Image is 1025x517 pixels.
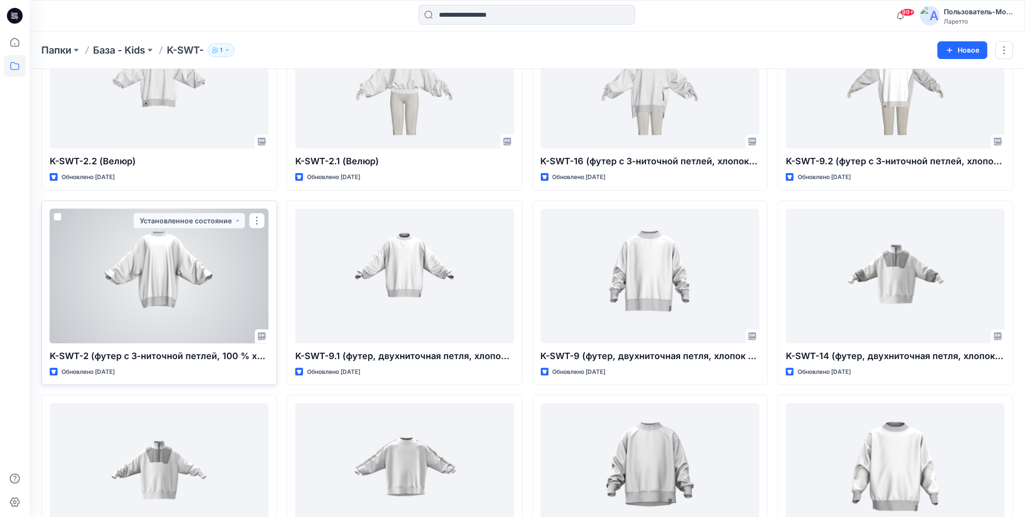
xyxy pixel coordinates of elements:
ya-tr-span: Обновлено [DATE] [62,173,115,181]
p: Обновлено [DATE] [307,172,360,182]
p: K-SWT-2.2 (Велюр) [50,154,269,168]
a: K-SWT-16 (футер с 3-ниточной петлей, хлопок 80 %, полиэстер 20 %, 320 г/м²) [541,14,760,149]
p: Обновлено [DATE] [798,172,851,182]
p: Обновлено [DATE] [62,367,115,377]
ya-tr-span: K-SWT- [167,44,204,56]
button: 1 [208,43,235,57]
a: База - Kids [93,43,145,57]
span: 99+ [900,8,915,16]
a: Папки [41,43,71,57]
a: K-SWT-9 (футер, двухниточная петля, хлопок 92 %, эластан 8 %, 280 г/м²) [541,209,760,343]
p: Обновлено [DATE] [553,367,606,377]
ya-tr-span: K-SWT-9 (футер, двухниточная петля, хлопок 92 %, эластан 8 %, 280 г/м²) [541,351,878,361]
p: Обновлено [DATE] [553,172,606,182]
ya-tr-span: База - Kids [93,44,145,56]
button: Новое [937,41,988,59]
a: K-SWT-9.2 (футер с 3-ниточной петлей, хлопок 80 %, полиэстер 20 %, 320 г/м²) [786,14,1005,149]
p: K-SWT-2 (футер с 3-ниточной петлей, 100 % хлопок, 360 г/м²) [50,349,269,363]
p: K-SWT-2.1 (Велюр) [295,154,514,168]
p: K-SWT-16 (футер с 3-ниточной петлей, хлопок 80 %, полиэстер 20 %, 320 г/м²) [541,154,760,168]
a: K-SWT-2.2 (Велюр) [50,14,269,149]
ya-tr-span: Папки [41,44,71,56]
p: Обновлено [DATE] [307,367,360,377]
img: аватар [920,6,940,26]
a: K-SWT-2.1 (Велюр) [295,14,514,149]
a: K-SWT-9.1 (футер, двухниточная петля, хлопок 92 %, эластан 8 %, 280 г/м²) [295,209,514,343]
p: K-SWT-9.1 (футер, двухниточная петля, хлопок 92 %, эластан 8 %, 280 г/м²) [295,349,514,363]
p: 1 [220,45,222,56]
p: Обновлено [DATE] [798,367,851,377]
a: K-SWT-14 (футер, двухниточная петля, хлопок 92 %, эластан 8 %, 270–280 г/м²) [786,209,1005,343]
a: K-SWT-2 (футер с 3-ниточной петлей, 100 % хлопок, 360 г/м²) [50,209,269,343]
ya-tr-span: Ларетто [944,18,968,25]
